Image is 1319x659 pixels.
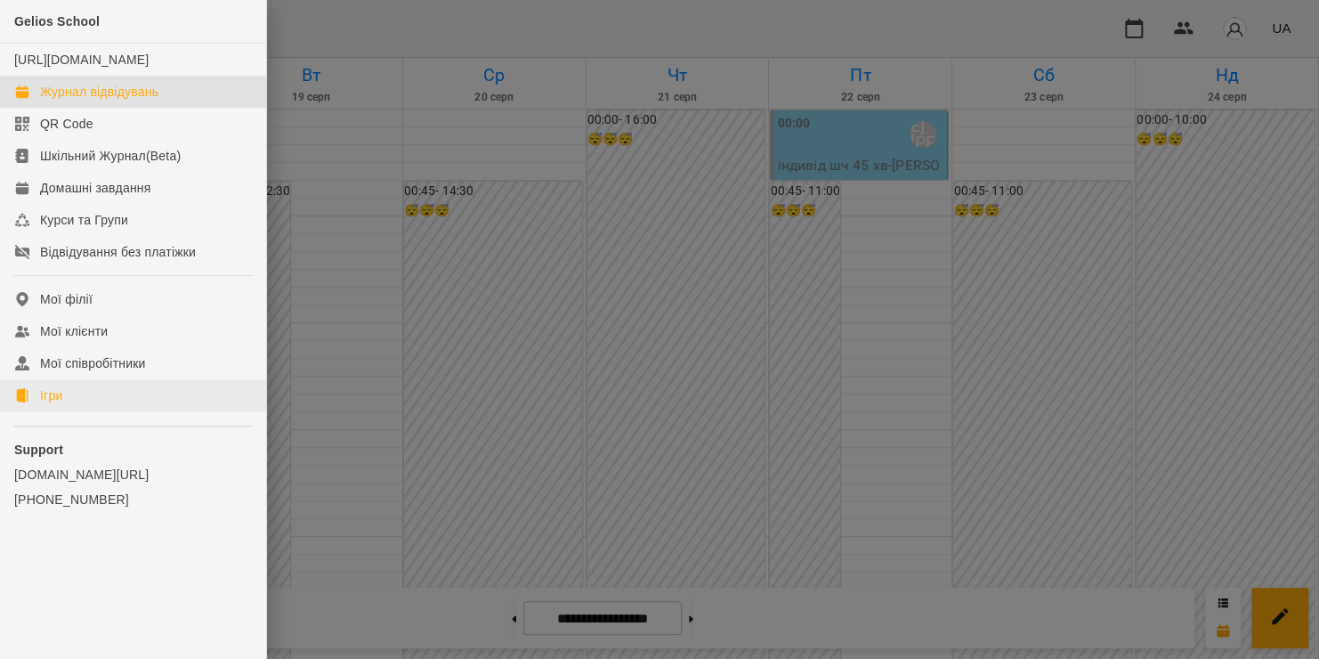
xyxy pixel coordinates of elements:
a: [PHONE_NUMBER] [14,491,252,508]
div: Відвідування без платіжки [40,243,196,261]
a: [URL][DOMAIN_NAME] [14,53,149,67]
div: Ігри [40,386,62,404]
p: Support [14,441,252,459]
div: Шкільний Журнал(Beta) [40,147,181,165]
div: Мої співробітники [40,354,146,372]
div: Журнал відвідувань [40,83,158,101]
div: Домашні завдання [40,179,150,197]
div: Мої філії [40,290,93,308]
div: Курси та Групи [40,211,128,229]
span: Gelios School [14,14,100,28]
a: [DOMAIN_NAME][URL] [14,466,252,484]
div: Мої клієнти [40,322,108,340]
div: QR Code [40,115,93,133]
